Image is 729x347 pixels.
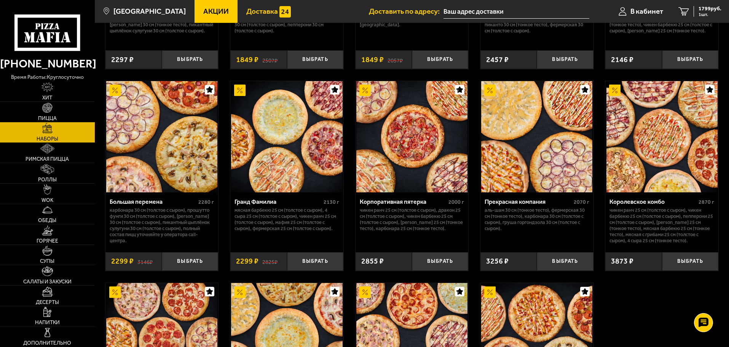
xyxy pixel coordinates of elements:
span: Римская пицца [26,157,69,162]
span: 1849 ₽ [361,56,384,64]
a: АкционныйГранд Фамилиа [230,81,343,192]
img: Акционный [234,286,246,298]
button: Выбрать [162,252,218,271]
p: Чикен Ранч 25 см (толстое с сыром), Дракон 25 см (толстое с сыром), Чикен Барбекю 25 см (толстое ... [360,207,464,232]
span: 2299 ₽ [111,257,134,265]
div: Гранд Фамилиа [234,198,322,205]
img: Акционный [234,85,246,96]
span: 2457 ₽ [486,56,509,64]
span: 2070 г [574,199,589,205]
span: Хит [42,95,52,101]
p: Карбонара 30 см (толстое с сыром), [PERSON_NAME] 30 см (тонкое тесто), Пикантный цыплёнок сулугун... [110,16,214,34]
button: Выбрать [537,252,593,271]
a: АкционныйКоролевское комбо [605,81,718,192]
button: Выбрать [412,50,468,69]
span: 1 шт. [699,12,721,17]
button: Выбрать [162,50,218,69]
img: Большая перемена [106,81,217,192]
span: 2870 г [699,199,714,205]
span: 2146 ₽ [611,56,633,64]
div: Большая перемена [110,198,197,205]
span: 3873 ₽ [611,257,633,265]
span: Наборы [37,136,58,142]
s: 2507 ₽ [262,56,278,64]
s: 3146 ₽ [137,257,153,265]
p: Аль-Шам 30 см (тонкое тесто), Пепперони Пиканто 30 см (тонкое тесто), Фермерская 30 см (толстое с... [485,16,589,34]
span: Напитки [35,320,60,325]
span: Десерты [36,300,59,305]
a: АкционныйБольшая перемена [105,81,219,192]
img: Прекрасная компания [481,81,592,192]
span: Горячее [37,238,58,244]
p: Пепперони 25 см (толстое с сыром), 4 сыра 25 см (тонкое тесто), Чикен Барбекю 25 см (толстое с сы... [609,16,714,34]
span: Супы [40,259,54,264]
div: Корпоративная пятерка [360,198,447,205]
span: 2299 ₽ [236,257,258,265]
img: Акционный [359,85,371,96]
img: 15daf4d41897b9f0e9f617042186c801.svg [279,6,291,18]
img: Акционный [484,286,496,298]
span: 2280 г [198,199,214,205]
button: Выбрать [412,252,468,271]
img: Акционный [109,286,121,298]
span: Роллы [38,177,57,182]
div: Королевское комбо [609,198,697,205]
span: 1799 руб. [699,6,721,11]
img: Акционный [109,85,121,96]
span: Доставка [246,8,278,15]
a: АкционныйКорпоративная пятерка [356,81,469,192]
img: Акционный [484,85,496,96]
span: Доставить по адресу: [369,8,443,15]
button: Выбрать [537,50,593,69]
p: Чикен Ранч 25 см (толстое с сыром), Чикен Барбекю 25 см (толстое с сыром), Пепперони 25 см (толст... [609,207,714,244]
s: 2825 ₽ [262,257,278,265]
span: WOK [41,198,53,203]
span: 2000 г [448,199,464,205]
span: [GEOGRAPHIC_DATA] [113,8,186,15]
img: Королевское комбо [606,81,718,192]
span: Салаты и закуски [23,279,72,285]
button: Выбрать [662,50,718,69]
input: Ваш адрес доставки [443,5,589,19]
p: Карбонара 30 см (толстое с сыром), Прошутто Фунги 30 см (толстое с сыром), [PERSON_NAME] 30 см (т... [110,207,214,244]
span: Дополнительно [23,341,71,346]
button: Выбрать [662,252,718,271]
span: Обеды [38,218,56,223]
span: 3256 ₽ [486,257,509,265]
span: 1849 ₽ [236,56,258,64]
span: В кабинет [630,8,663,15]
span: 2130 г [324,199,339,205]
span: Пицца [38,116,57,121]
button: Выбрать [287,50,343,69]
p: Мясная Барбекю 25 см (толстое с сыром), 4 сыра 25 см (толстое с сыром), Чикен Ранч 25 см (толстое... [234,207,339,232]
span: 2855 ₽ [361,257,384,265]
span: улица Смольного, 3 [443,5,589,19]
button: Выбрать [287,252,343,271]
span: 2297 ₽ [111,56,134,64]
p: Дракон 30 см (толстое с сыром), Деревенская 30 см (толстое с сыром), Пепперони 30 см (толстое с с... [234,16,339,34]
img: Акционный [359,286,371,298]
img: Корпоративная пятерка [356,81,467,192]
p: Аль-Шам 30 см (тонкое тесто), Фермерская 30 см (тонкое тесто), Карбонара 30 см (толстое с сыром),... [485,207,589,232]
img: Акционный [609,85,621,96]
img: Гранд Фамилиа [231,81,342,192]
a: АкционныйПрекрасная компания [480,81,593,192]
s: 2057 ₽ [388,56,403,64]
div: Прекрасная компания [485,198,572,205]
span: Акции [203,8,229,15]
